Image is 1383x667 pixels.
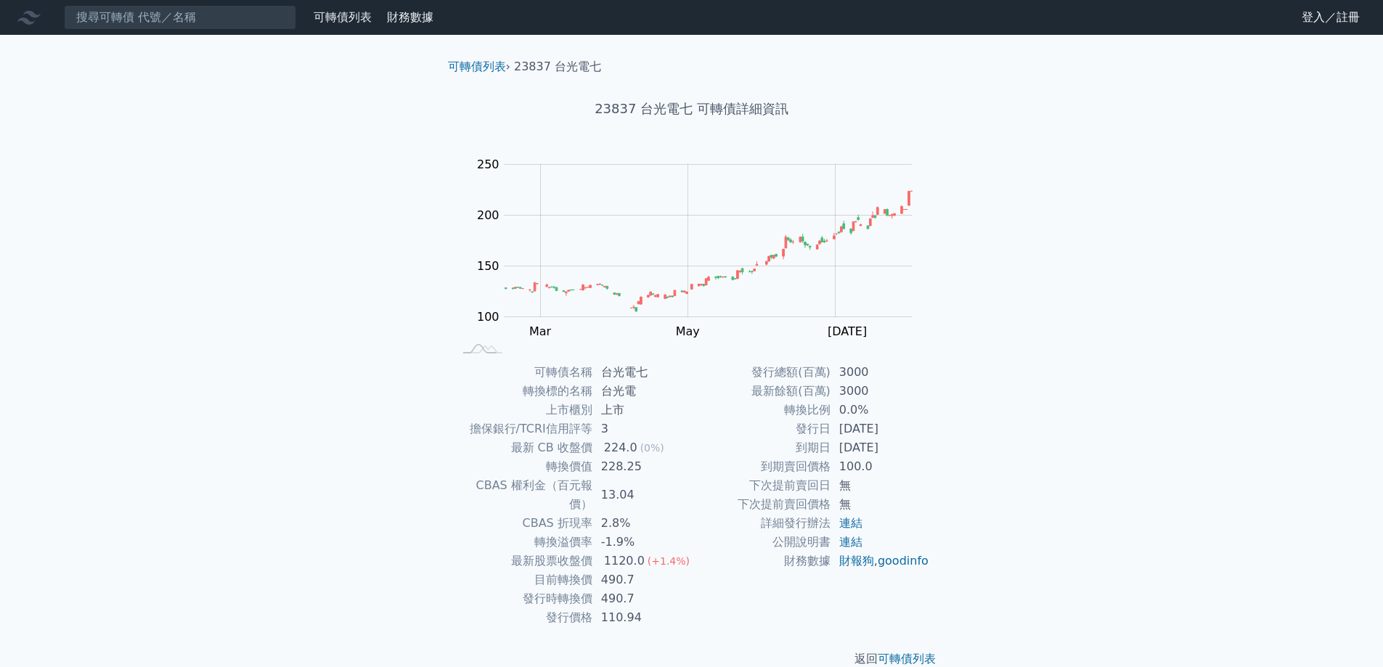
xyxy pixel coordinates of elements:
td: 轉換標的名稱 [454,382,592,401]
tspan: [DATE] [828,324,867,338]
tspan: Mar [529,324,552,338]
g: Chart [470,157,934,368]
span: (+1.4%) [648,555,690,567]
td: 最新股票收盤價 [454,552,592,570]
td: -1.9% [592,533,692,552]
td: 最新餘額(百萬) [692,382,831,401]
input: 搜尋可轉債 代號／名稱 [64,5,296,30]
li: › [448,58,510,75]
td: 轉換價值 [454,457,592,476]
td: 發行時轉換價 [454,589,592,608]
td: 最新 CB 收盤價 [454,438,592,457]
td: 公開說明書 [692,533,831,552]
td: 上市櫃別 [454,401,592,420]
td: [DATE] [831,420,930,438]
td: 發行價格 [454,608,592,627]
h1: 23837 台光電七 可轉債詳細資訊 [436,99,947,119]
a: 可轉債列表 [878,652,936,666]
a: 財務數據 [387,10,433,24]
tspan: 150 [477,259,499,273]
td: 3000 [831,382,930,401]
a: 連結 [839,535,862,549]
tspan: May [676,324,700,338]
td: 490.7 [592,570,692,589]
div: 1120.0 [601,552,648,570]
li: 23837 台光電七 [514,58,601,75]
a: goodinfo [878,554,929,568]
td: CBAS 權利金（百元報價） [454,476,592,514]
td: 無 [831,495,930,514]
td: 110.94 [592,608,692,627]
td: 490.7 [592,589,692,608]
td: 下次提前賣回價格 [692,495,831,514]
td: 詳細發行辦法 [692,514,831,533]
span: (0%) [640,442,664,454]
td: 0.0% [831,401,930,420]
td: 2.8% [592,514,692,533]
tspan: 100 [477,310,499,324]
td: 轉換溢價率 [454,533,592,552]
td: 台光電七 [592,363,692,382]
tspan: 250 [477,157,499,171]
td: 目前轉換價 [454,570,592,589]
td: 發行總額(百萬) [692,363,831,382]
td: 到期日 [692,438,831,457]
td: 財務數據 [692,552,831,570]
td: 13.04 [592,476,692,514]
td: 3 [592,420,692,438]
td: 下次提前賣回日 [692,476,831,495]
td: 發行日 [692,420,831,438]
a: 財報狗 [839,554,874,568]
tspan: 200 [477,208,499,222]
td: CBAS 折現率 [454,514,592,533]
a: 可轉債列表 [314,10,372,24]
td: , [831,552,930,570]
a: 可轉債列表 [448,60,506,73]
a: 連結 [839,516,862,530]
a: 登入／註冊 [1290,6,1371,29]
td: 228.25 [592,457,692,476]
div: 224.0 [601,438,640,457]
td: 擔保銀行/TCRI信用評等 [454,420,592,438]
td: 到期賣回價格 [692,457,831,476]
td: 無 [831,476,930,495]
td: 上市 [592,401,692,420]
td: 轉換比例 [692,401,831,420]
g: Series [505,191,912,312]
td: 台光電 [592,382,692,401]
td: 3000 [831,363,930,382]
td: 可轉債名稱 [454,363,592,382]
td: [DATE] [831,438,930,457]
td: 100.0 [831,457,930,476]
